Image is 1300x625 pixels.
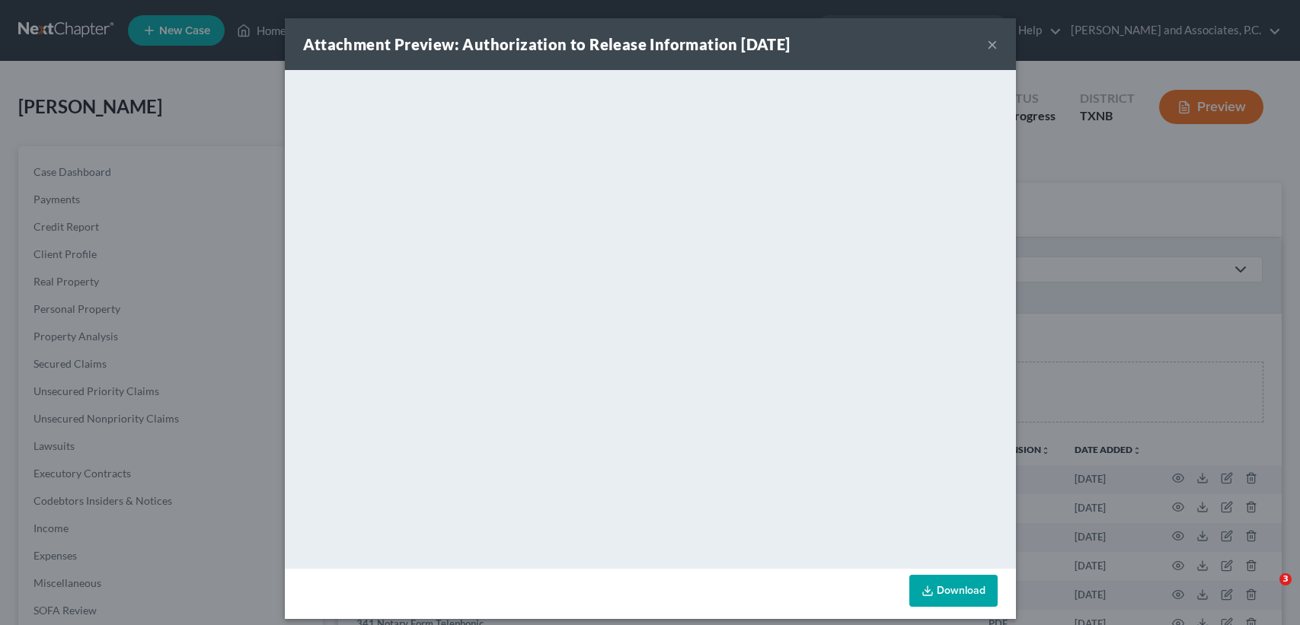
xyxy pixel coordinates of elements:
[1248,573,1285,610] iframe: Intercom live chat
[987,35,998,53] button: ×
[1279,573,1292,585] span: 3
[303,35,791,53] strong: Attachment Preview: Authorization to Release Information [DATE]
[909,575,998,607] a: Download
[285,70,1016,565] iframe: <object ng-attr-data='[URL][DOMAIN_NAME]' type='application/pdf' width='100%' height='650px'></ob...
